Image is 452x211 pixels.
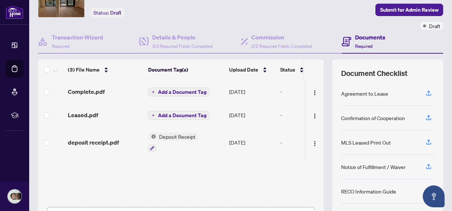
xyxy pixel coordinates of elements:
[148,133,156,141] img: Status Icon
[309,137,321,148] button: Logo
[226,60,277,80] th: Upload Date
[309,86,321,97] button: Logo
[280,138,336,146] div: -
[375,4,443,16] button: Submit for Admin Review
[8,189,22,203] img: Profile Icon
[341,187,396,195] div: RECO Information Guide
[355,33,385,42] h4: Documents
[158,89,206,95] span: Add a Document Tag
[151,90,155,94] span: plus
[110,9,121,16] span: Draft
[341,68,407,78] span: Document Checklist
[312,113,318,119] img: Logo
[156,133,198,141] span: Deposit Receipt
[226,103,277,127] td: [DATE]
[145,60,226,80] th: Document Tag(s)
[341,114,405,122] div: Confirmation of Cooperation
[252,43,312,49] span: 2/2 Required Fields Completed
[152,33,213,42] h4: Details & People
[148,87,210,97] button: Add a Document Tag
[65,60,145,80] th: (3) File Name
[68,111,98,119] span: Leased.pdf
[90,8,124,18] div: Status:
[148,133,198,152] button: Status IconDeposit Receipt
[277,60,339,80] th: Status
[312,90,318,96] img: Logo
[341,163,406,171] div: Notice of Fulfillment / Waiver
[312,141,318,146] img: Logo
[341,89,388,97] div: Agreement to Lease
[252,33,312,42] h4: Commission
[341,138,391,146] div: MLS Leased Print Out
[355,43,372,49] span: Required
[152,43,213,49] span: 3/3 Required Fields Completed
[68,66,100,74] span: (3) File Name
[280,88,336,96] div: -
[226,80,277,103] td: [DATE]
[423,185,445,207] button: Open asap
[6,5,23,19] img: logo
[68,138,119,147] span: deposit receipt.pdf
[280,111,336,119] div: -
[429,22,440,30] span: Draft
[148,88,210,96] button: Add a Document Tag
[280,66,295,74] span: Status
[229,66,258,74] span: Upload Date
[151,114,155,117] span: plus
[226,127,277,158] td: [DATE]
[148,111,210,120] button: Add a Document Tag
[52,33,103,42] h4: Transaction Wizard
[380,4,439,16] span: Submit for Admin Review
[52,43,69,49] span: Required
[68,87,105,96] span: Complete.pdf
[158,113,206,118] span: Add a Document Tag
[309,109,321,121] button: Logo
